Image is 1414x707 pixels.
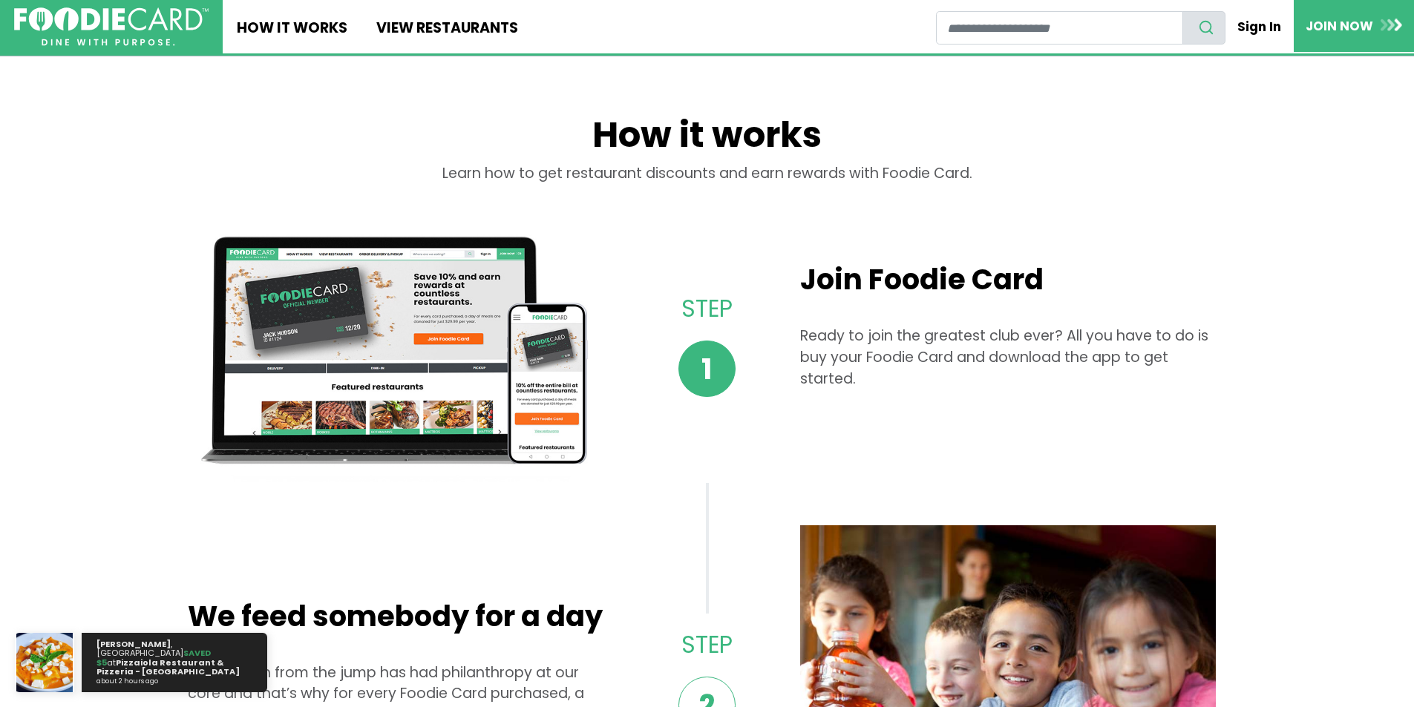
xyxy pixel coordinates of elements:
[16,633,73,692] img: Webhook
[14,7,209,47] img: FoodieCard; Eat, Drink, Save, Donate
[678,341,736,398] span: 1
[650,628,763,662] p: Step
[96,647,211,668] strong: SAVED $
[96,638,171,650] strong: [PERSON_NAME]
[1182,11,1225,45] button: search
[650,292,763,326] p: Step
[800,326,1216,389] p: Ready to join the greatest club ever? All you have to do is buy your Foodie Card and download the...
[936,11,1183,45] input: restaurant search
[188,599,603,634] h2: We feed somebody for a day
[1225,10,1294,43] a: Sign In
[188,163,1227,206] div: Learn how to get restaurant discounts and earn rewards with Foodie Card.
[96,639,252,685] p: , [GEOGRAPHIC_DATA] at
[188,114,1227,163] h1: How it works
[96,678,248,685] small: about 2 hours ago
[96,657,240,677] strong: Pizzaiola Restaurant & Pizzeria - [GEOGRAPHIC_DATA]
[102,657,107,668] strong: 5
[800,263,1216,297] h2: Join Foodie Card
